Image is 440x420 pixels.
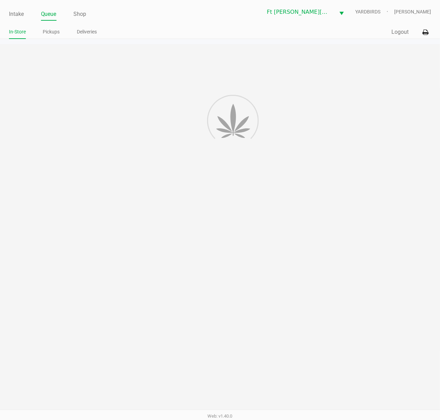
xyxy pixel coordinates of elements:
button: Logout [391,28,409,36]
span: Ft [PERSON_NAME][GEOGRAPHIC_DATA] [267,8,331,16]
a: Queue [41,9,57,19]
a: In-Store [9,28,26,36]
a: Intake [9,9,24,19]
span: YARDBIRDS [355,8,394,16]
a: Pickups [43,28,60,36]
button: Select [335,4,348,20]
span: Web: v1.40.0 [208,413,233,419]
a: Deliveries [77,28,97,36]
a: Shop [74,9,86,19]
span: [PERSON_NAME] [394,8,431,16]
